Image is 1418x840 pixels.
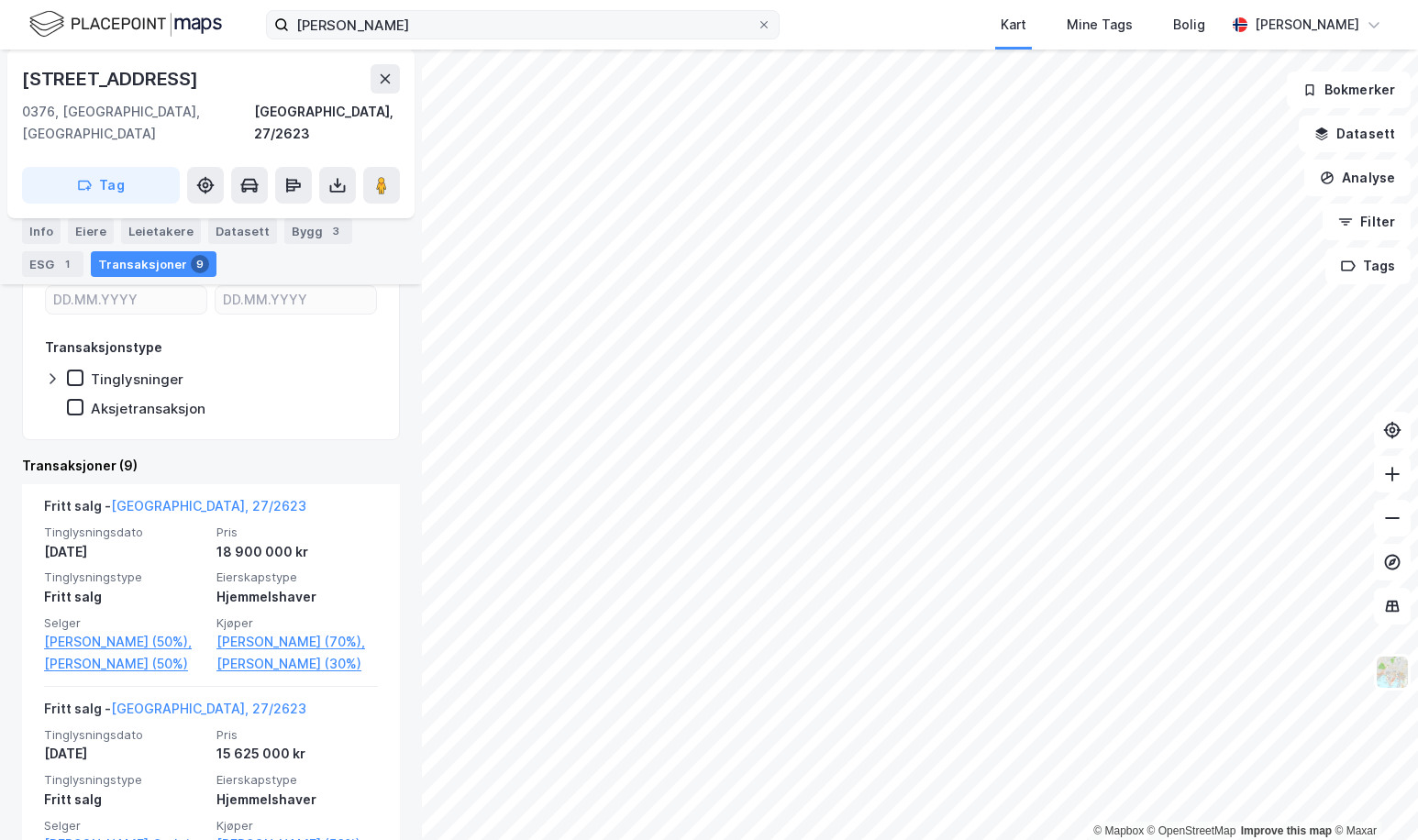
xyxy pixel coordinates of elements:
[44,698,306,727] div: Fritt salg -
[44,495,306,525] div: Fritt salg -
[44,772,205,788] span: Tinglysningstype
[216,653,378,675] a: [PERSON_NAME] (30%)
[121,218,201,244] div: Leietakere
[22,101,254,145] div: 0376, [GEOGRAPHIC_DATA], [GEOGRAPHIC_DATA]
[22,64,202,94] div: [STREET_ADDRESS]
[254,101,400,145] div: [GEOGRAPHIC_DATA], 27/2623
[111,498,306,514] a: [GEOGRAPHIC_DATA], 27/2623
[216,789,378,811] div: Hjemmelshaver
[289,11,757,39] input: Søk på adresse, matrikkel, gårdeiere, leietakere eller personer
[22,167,180,204] button: Tag
[1173,14,1205,36] div: Bolig
[44,631,205,653] a: [PERSON_NAME] (50%),
[1375,655,1410,690] img: Z
[216,772,378,788] span: Eierskapstype
[1147,824,1236,837] a: OpenStreetMap
[44,615,205,631] span: Selger
[216,818,378,834] span: Kjøper
[44,653,205,675] a: [PERSON_NAME] (50%)
[1323,204,1411,240] button: Filter
[46,286,206,314] input: DD.MM.YYYY
[191,255,209,273] div: 9
[216,727,378,743] span: Pris
[44,569,205,585] span: Tinglysningstype
[22,455,400,477] div: Transaksjoner (9)
[284,218,352,244] div: Bygg
[1287,72,1411,108] button: Bokmerker
[1326,752,1418,840] iframe: Chat Widget
[216,743,378,765] div: 15 625 000 kr
[208,218,277,244] div: Datasett
[91,370,183,388] div: Tinglysninger
[91,251,216,277] div: Transaksjoner
[216,525,378,540] span: Pris
[1001,14,1026,36] div: Kart
[44,818,205,834] span: Selger
[68,218,114,244] div: Eiere
[58,255,76,273] div: 1
[216,586,378,608] div: Hjemmelshaver
[1067,14,1133,36] div: Mine Tags
[91,400,205,417] div: Aksjetransaksjon
[44,743,205,765] div: [DATE]
[44,586,205,608] div: Fritt salg
[216,631,378,653] a: [PERSON_NAME] (70%),
[1255,14,1359,36] div: [PERSON_NAME]
[44,789,205,811] div: Fritt salg
[1304,160,1411,196] button: Analyse
[44,541,205,563] div: [DATE]
[216,615,378,631] span: Kjøper
[44,727,205,743] span: Tinglysningsdato
[22,251,83,277] div: ESG
[45,337,162,359] div: Transaksjonstype
[1241,824,1332,837] a: Improve this map
[1299,116,1411,152] button: Datasett
[327,222,345,240] div: 3
[216,286,376,314] input: DD.MM.YYYY
[111,701,306,716] a: [GEOGRAPHIC_DATA], 27/2623
[216,569,378,585] span: Eierskapstype
[29,8,222,40] img: logo.f888ab2527a4732fd821a326f86c7f29.svg
[1325,248,1411,284] button: Tags
[1326,752,1418,840] div: Kontrollprogram for chat
[216,541,378,563] div: 18 900 000 kr
[22,218,61,244] div: Info
[1093,824,1144,837] a: Mapbox
[44,525,205,540] span: Tinglysningsdato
